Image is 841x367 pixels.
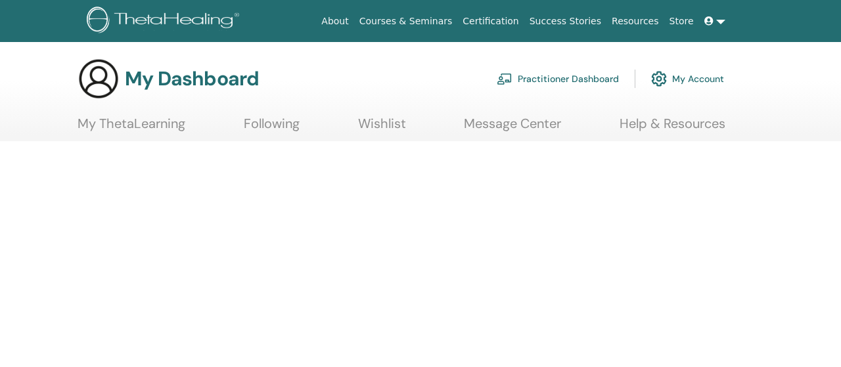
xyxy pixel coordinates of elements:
[358,116,406,141] a: Wishlist
[497,64,619,93] a: Practitioner Dashboard
[78,58,120,100] img: generic-user-icon.jpg
[620,116,725,141] a: Help & Resources
[244,116,300,141] a: Following
[87,7,244,36] img: logo.png
[316,9,353,33] a: About
[125,67,259,91] h3: My Dashboard
[606,9,664,33] a: Resources
[664,9,699,33] a: Store
[354,9,458,33] a: Courses & Seminars
[497,73,512,85] img: chalkboard-teacher.svg
[464,116,561,141] a: Message Center
[78,116,185,141] a: My ThetaLearning
[524,9,606,33] a: Success Stories
[651,68,667,90] img: cog.svg
[457,9,524,33] a: Certification
[651,64,724,93] a: My Account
